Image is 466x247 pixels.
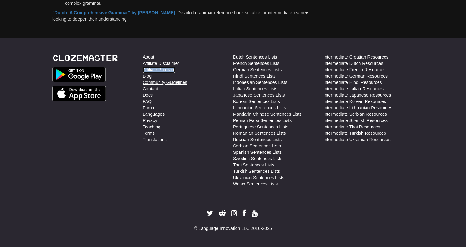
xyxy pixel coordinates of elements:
a: Translations [143,136,167,143]
a: Russian Sentences Lists [233,136,282,143]
a: Welsh Sentences Lists [233,181,278,187]
a: Intermediate French Resources [323,67,385,73]
a: Italian Sentences Lists [233,86,277,92]
a: Korean Sentences Lists [233,98,280,105]
a: Mandarin Chinese Sentences Lists [233,111,301,117]
a: Intermediate German Resources [323,73,388,79]
a: Intermediate Turkish Resources [323,130,386,136]
a: Swedish Sentences Lists [233,155,282,162]
a: FAQ [143,98,152,105]
a: Intermediate Thai Resources [323,124,380,130]
a: Dutch Sentences Lists [233,54,277,60]
a: Intermediate Ukrainian Resources [323,136,391,143]
a: Intermediate Lithuanian Resources [323,105,392,111]
img: Get it on Google Play [52,67,106,82]
a: Contact [143,86,158,92]
a: Ukrainian Sentences Lists [233,174,284,181]
a: Teaching [143,124,160,130]
a: Intermediate Japanese Resources [323,92,391,98]
a: Intermediate Croatian Resources [323,54,388,60]
a: French Sentences Lists [233,60,279,67]
a: Portuguese Sentences Lists [233,124,288,130]
a: Serbian Sentences Lists [233,143,281,149]
a: Blog [143,73,152,79]
a: Terms [143,130,155,136]
a: Intermediate Serbian Resources [323,111,387,117]
a: Spanish Sentences Lists [233,149,282,155]
a: Privacy [143,117,157,124]
a: Intermediate Dutch Resources [323,60,383,67]
a: Docs [143,92,153,98]
a: Intermediate Hindi Resources [323,79,382,86]
a: Community Guidelines [143,79,187,86]
a: Hindi Sentences Lists [233,73,276,79]
a: Intermediate Spanish Resources [323,117,388,124]
a: German Sentences Lists [233,67,282,73]
a: Romanian Sentences Lists [233,130,286,136]
img: Get it on App Store [52,86,106,101]
a: Affiliate Disclaimer [143,60,179,67]
a: Thai Sentences Lists [233,162,274,168]
a: Intermediate Korean Resources [323,98,386,105]
a: Affiliate Program [143,67,175,73]
a: Lithuanian Sentences Lists [233,105,286,111]
div: : Detailed grammar reference book suitable for intermediate learners looking to deepen their unde... [52,10,321,22]
a: Intermediate Italian Resources [323,86,384,92]
a: Indonesian Sentences Lists [233,79,287,86]
a: Languages [143,111,165,117]
div: © Language Innovation LLC 2016-2025 [52,225,414,231]
a: Japanese Sentences Lists [233,92,285,98]
a: Turkish Sentences Lists [233,168,280,174]
a: About [143,54,154,60]
a: Persian Farsi Sentences Lists [233,117,292,124]
a: Clozemaster [52,54,118,62]
a: "Dutch: A Comprehensive Grammar" by [PERSON_NAME] [52,10,175,15]
a: Forum [143,105,155,111]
